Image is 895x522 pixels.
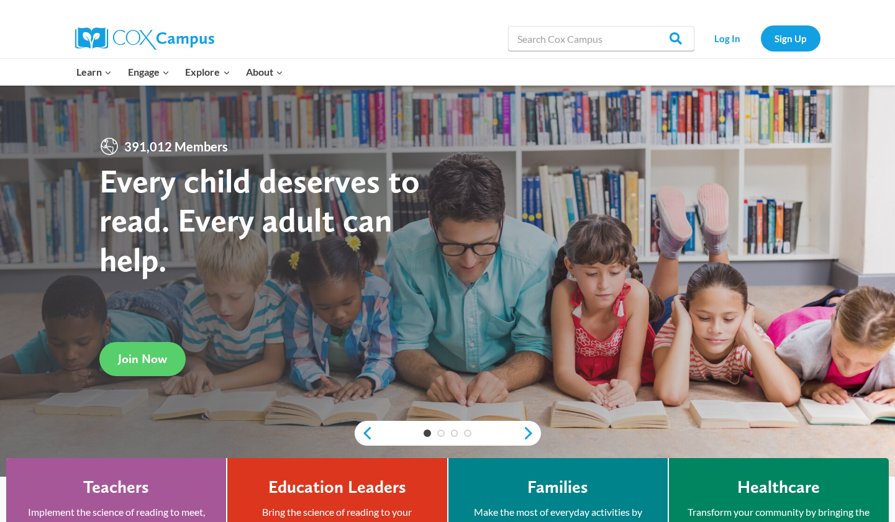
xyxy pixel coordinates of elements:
a: Log In [701,25,755,51]
span: Explore [185,64,230,80]
a: 4 [464,430,471,437]
span: Join Now [118,351,167,366]
a: previous [355,426,373,441]
a: 1 [424,430,431,437]
a: Sign Up [761,25,820,51]
a: 2 [437,430,445,437]
span: 391,012 Members [119,137,233,156]
a: Join Now [99,342,186,376]
strong: Every child deserves to read. Every adult can help. [99,161,420,279]
nav: Primary Navigation [69,59,291,85]
a: next [522,426,541,441]
input: Search Cox Campus [508,26,694,51]
h4: Healthcare [737,477,820,498]
h4: Education Leaders [268,477,406,498]
nav: Secondary Navigation [701,25,820,51]
h4: Teachers [83,477,149,498]
span: About [246,64,283,80]
span: Engage [128,64,170,80]
a: 3 [451,430,458,437]
span: Learn [76,64,112,80]
img: Cox Campus [75,27,214,50]
h4: Families [527,477,588,498]
div: content slider buttons [355,421,541,446]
